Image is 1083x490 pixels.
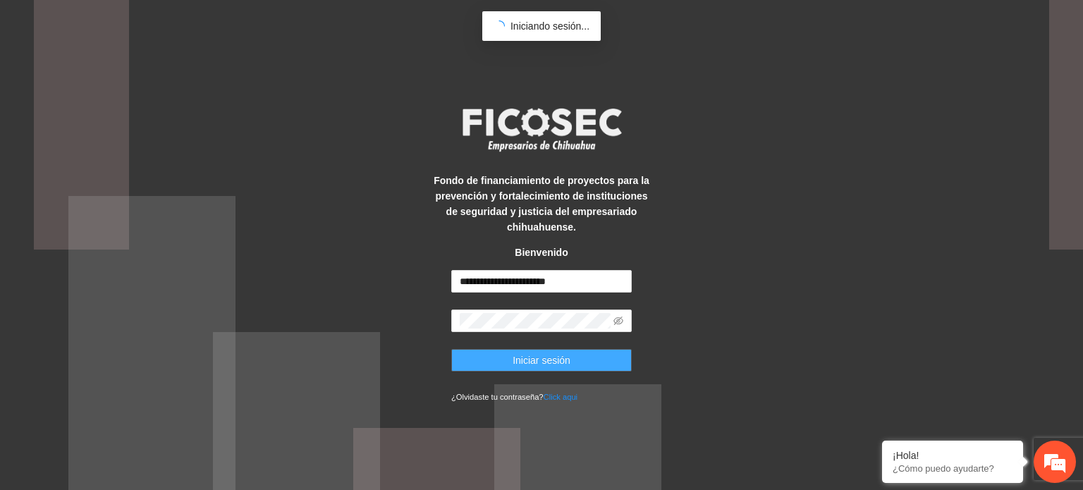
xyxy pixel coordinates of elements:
[893,450,1012,461] div: ¡Hola!
[515,247,568,258] strong: Bienvenido
[434,175,649,233] strong: Fondo de financiamiento de proyectos para la prevención y fortalecimiento de instituciones de seg...
[513,353,570,368] span: Iniciar sesión
[544,393,578,401] a: Click aqui
[451,393,577,401] small: ¿Olvidaste tu contraseña?
[893,463,1012,474] p: ¿Cómo puedo ayudarte?
[451,349,632,372] button: Iniciar sesión
[453,104,630,156] img: logo
[491,18,507,34] span: loading
[613,316,623,326] span: eye-invisible
[510,20,589,32] span: Iniciando sesión...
